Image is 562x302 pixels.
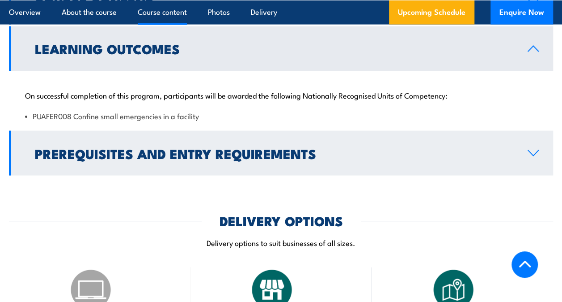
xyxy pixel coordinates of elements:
[9,26,553,71] a: Learning Outcomes
[220,215,343,226] h2: DELIVERY OPTIONS
[9,237,553,248] p: Delivery options to suit businesses of all sizes.
[25,111,537,121] li: PUAFER008 Confine small emergencies in a facility
[35,43,513,54] h2: Learning Outcomes
[9,131,553,176] a: Prerequisites and Entry Requirements
[35,147,513,159] h2: Prerequisites and Entry Requirements
[25,91,537,99] p: On successful completion of this program, participants will be awarded the following Nationally R...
